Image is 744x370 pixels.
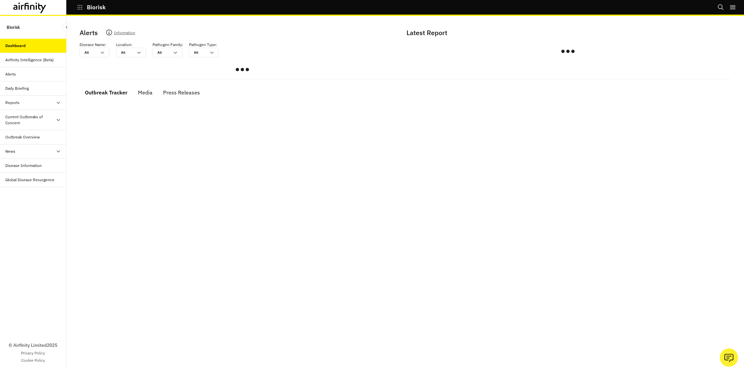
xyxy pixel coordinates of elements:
button: Close Sidebar [62,23,71,31]
div: Daily Briefing [5,85,29,91]
p: Disease Name : [80,42,106,48]
p: © Airfinity Limited 2025 [9,342,57,349]
div: Reports [5,100,20,106]
p: Biorisk [87,4,106,10]
div: Alerts [5,71,16,77]
p: Pathogen Type : [189,42,217,48]
div: Media [138,87,153,97]
div: Disease Information [5,163,42,169]
p: Location : [116,42,133,48]
div: Outbreak Overview [5,134,40,140]
p: Biorisk [7,21,20,33]
button: Search [717,2,724,13]
p: Alerts [80,28,98,38]
button: Ask our analysts [720,348,738,367]
div: Global Disease Resurgence [5,177,54,183]
a: Privacy Policy [21,350,45,356]
div: Current Outbreaks of Concern [5,114,56,126]
a: Cookie Policy [21,357,45,363]
div: Outbreak Tracker [85,87,127,97]
div: Dashboard [5,43,26,49]
div: Press Releases [163,87,200,97]
div: News [5,148,15,154]
p: Latest Report [406,28,728,38]
p: Information [114,29,135,38]
div: Airfinity Intelligence (Beta) [5,57,54,63]
p: Pathogen Family : [153,42,183,48]
button: Biorisk [77,2,106,13]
